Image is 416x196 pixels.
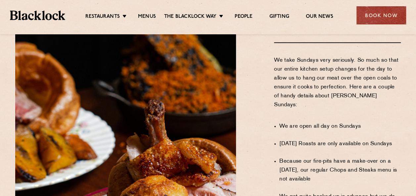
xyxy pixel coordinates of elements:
div: Book Now [356,6,406,24]
a: Menus [138,14,156,21]
a: People [235,14,253,21]
li: We are open all day on Sundays [279,122,401,131]
a: Our News [306,14,333,21]
li: Because our fire-pits have a make-over on a [DATE], our regular Chops and Steaks menu is not avai... [279,157,401,184]
p: We take Sundays very seriously. So much so that our entire kitchen setup changes for the day to a... [274,56,401,118]
a: Restaurants [85,14,120,21]
a: The Blacklock Way [164,14,216,21]
a: Gifting [269,14,289,21]
li: [DATE] Roasts are only available on Sundays [279,140,401,148]
img: BL_Textured_Logo-footer-cropped.svg [10,11,65,20]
